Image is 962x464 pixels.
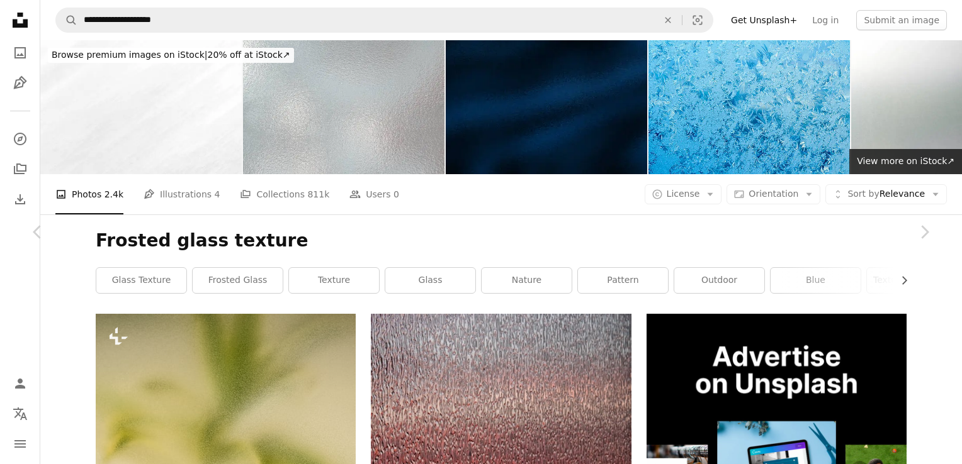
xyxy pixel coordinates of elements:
img: Background Blue Navy Black Abstract Glittering Pattern Noise Dark Stained Frosted GlassTexture [446,40,647,174]
span: 811k [307,187,329,201]
span: License [667,189,700,199]
a: Log in [805,10,846,30]
span: Sort by [847,189,879,199]
a: Next [886,172,962,292]
a: Photos [8,40,33,65]
span: 4 [215,187,220,201]
span: 0 [393,187,399,201]
a: Illustrations 4 [144,174,220,214]
a: Illustrations [8,70,33,96]
a: Browse premium images on iStock|20% off at iStock↗ [40,40,302,70]
span: View more on iStock ↗ [857,156,954,166]
img: White color frosted Glass texture background [243,40,444,174]
button: Sort byRelevance [825,184,947,204]
a: nature [482,268,572,293]
a: glass [385,268,475,293]
a: texture background [867,268,957,293]
a: View more on iStock↗ [849,149,962,174]
button: Visual search [682,8,713,32]
button: Menu [8,431,33,456]
a: glass texture [96,268,186,293]
a: texture [289,268,379,293]
button: Search Unsplash [56,8,77,32]
img: Striped White Background Grunge Brush Stroke Light Gray Cracked Texture Dye Sparse Grayscale Abst... [40,40,242,174]
a: blue [771,268,861,293]
a: pattern [578,268,668,293]
a: Get Unsplash+ [723,10,805,30]
a: Collections [8,157,33,182]
a: Collections 811k [240,174,329,214]
h1: Frosted glass texture [96,229,907,252]
button: Language [8,401,33,426]
a: outdoor [674,268,764,293]
img: Frosty pattern on a window [648,40,850,174]
span: Relevance [847,188,925,201]
a: frosted glass [193,268,283,293]
button: License [645,184,722,204]
a: Log in / Sign up [8,371,33,396]
button: Submit an image [856,10,947,30]
form: Find visuals sitewide [55,8,713,33]
a: Users 0 [349,174,399,214]
span: 20% off at iStock ↗ [52,50,290,60]
button: Orientation [727,184,820,204]
span: Browse premium images on iStock | [52,50,207,60]
a: Explore [8,126,33,152]
button: Clear [654,8,682,32]
span: Orientation [749,189,798,199]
